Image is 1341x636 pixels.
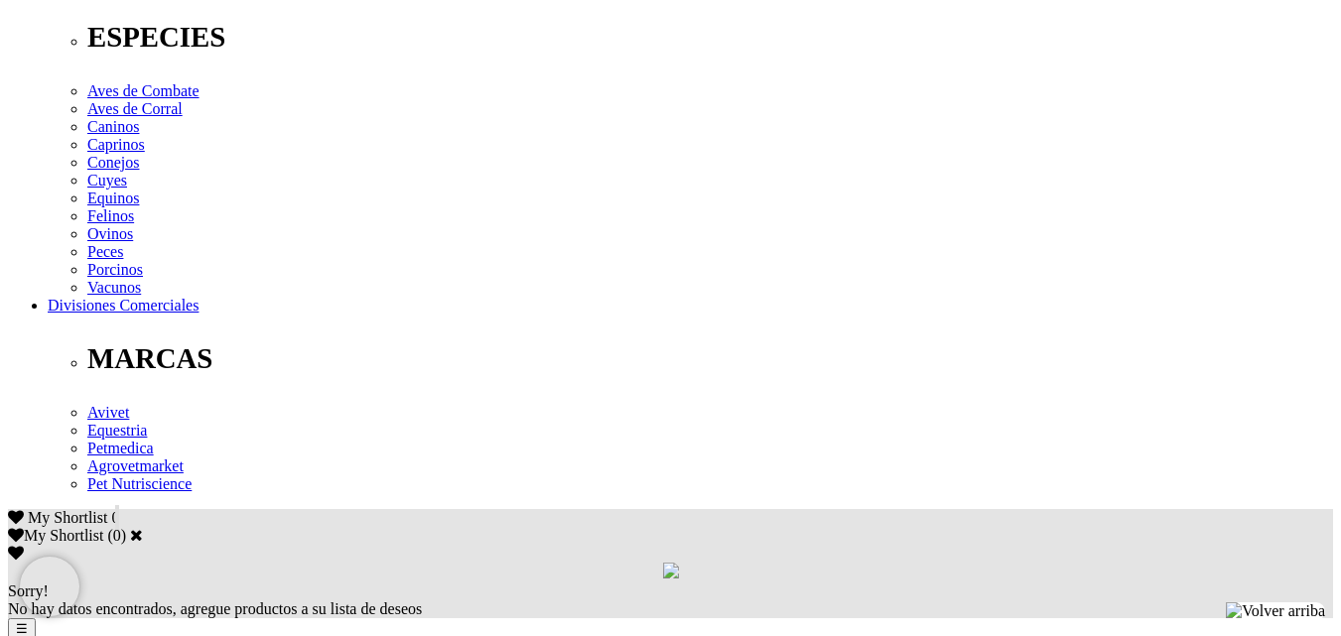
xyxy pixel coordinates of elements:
a: Peces [87,243,123,260]
a: Cuyes [87,172,127,189]
a: Petmedica [87,440,154,456]
a: Equinos [87,190,139,206]
a: Caprinos [87,136,145,153]
a: Aves de Corral [87,100,183,117]
label: My Shortlist [8,527,103,544]
img: Volver arriba [1226,602,1325,620]
a: Pet Nutriscience [87,475,192,492]
a: Divisiones Comerciales [48,297,199,314]
a: Avivet [87,404,129,421]
a: Felinos [87,207,134,224]
a: Agrovetmarket [87,457,184,474]
a: Aves de Combate [87,82,200,99]
img: loading.gif [663,563,679,578]
a: Cerrar [130,527,143,543]
div: No hay datos encontrados, agregue productos a su lista de deseos [8,582,1333,618]
span: ( ) [107,527,126,544]
a: Porcinos [87,261,143,278]
span: 0 [111,509,119,526]
p: ESPECIES [87,21,1333,54]
a: Conejos [87,154,139,171]
iframe: Brevo live chat [20,557,79,616]
span: My Shortlist [28,509,107,526]
a: Ovinos [87,225,133,242]
a: Caninos [87,118,139,135]
span: Sorry! [8,582,49,599]
a: Equestria [87,422,147,439]
label: 0 [113,527,121,544]
a: Vacunos [87,279,141,296]
p: MARCAS [87,342,1333,375]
